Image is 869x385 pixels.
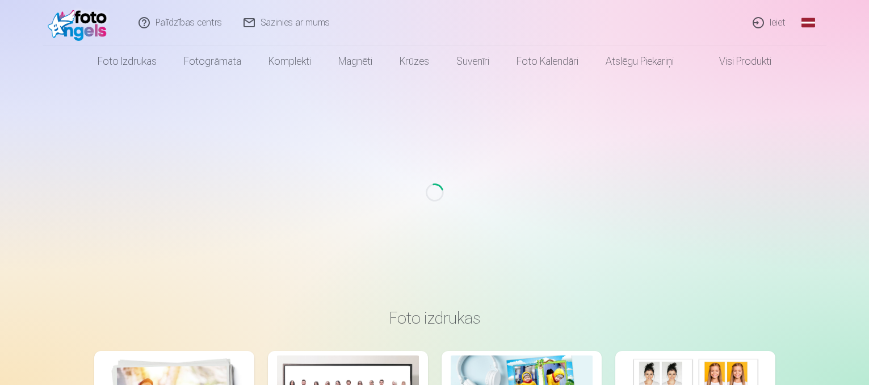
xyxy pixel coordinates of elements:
img: /fa1 [48,5,113,41]
a: Komplekti [255,45,325,77]
a: Atslēgu piekariņi [592,45,687,77]
a: Visi produkti [687,45,785,77]
h3: Foto izdrukas [103,308,766,328]
a: Foto kalendāri [503,45,592,77]
a: Foto izdrukas [84,45,170,77]
a: Magnēti [325,45,386,77]
a: Fotogrāmata [170,45,255,77]
a: Suvenīri [443,45,503,77]
a: Krūzes [386,45,443,77]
